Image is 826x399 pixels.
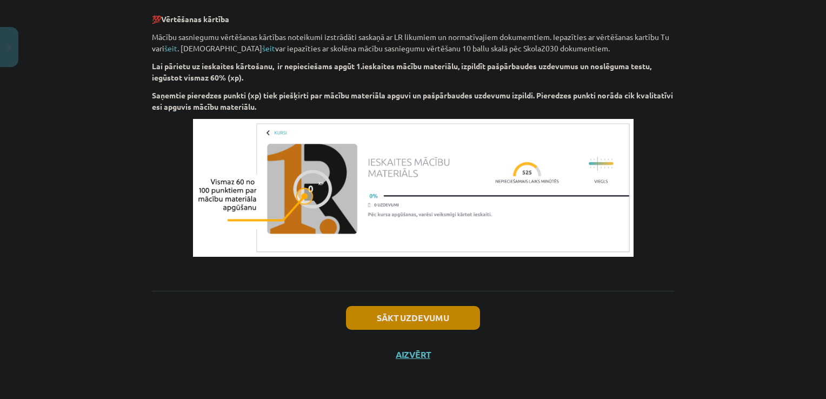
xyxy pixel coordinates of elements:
a: šeit [164,43,177,53]
p: 💯 [152,2,674,25]
button: Sākt uzdevumu [346,306,480,330]
a: šeit [262,43,275,53]
img: icon-close-lesson-0947bae3869378f0d4975bcd49f059093ad1ed9edebbc8119c70593378902aed.svg [7,44,11,51]
b: Lai pārietu uz ieskaites kārtošanu, ir nepieciešams apgūt 1.ieskaites mācību materiālu, izpildīt ... [152,61,651,82]
b: Vērtēšanas kārtība [161,14,229,24]
p: Mācību sasniegumu vērtēšanas kārtības noteikumi izstrādāti saskaņā ar LR likumiem un normatīvajie... [152,31,674,54]
b: Saņemtie pieredzes punkti (xp) tiek piešķirti par mācību materiāla apguvi un pašpārbaudes uzdevum... [152,90,673,111]
button: Aizvērt [392,349,434,360]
